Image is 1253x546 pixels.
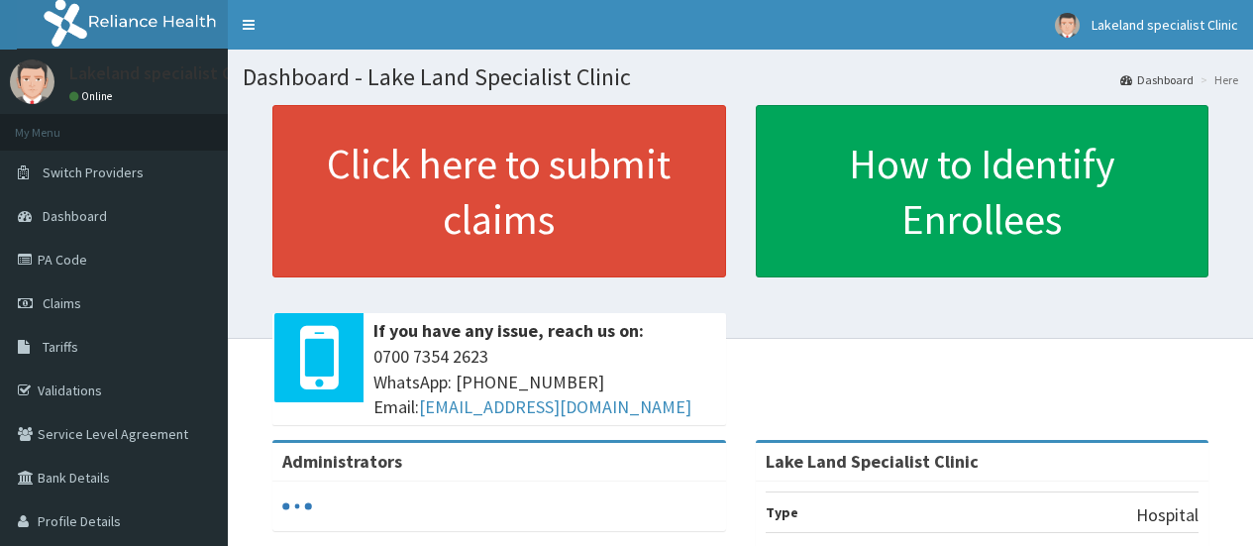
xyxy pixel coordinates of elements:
[1055,13,1080,38] img: User Image
[10,59,54,104] img: User Image
[43,338,78,356] span: Tariffs
[282,450,402,473] b: Administrators
[373,344,716,420] span: 0700 7354 2623 WhatsApp: [PHONE_NUMBER] Email:
[1120,71,1194,88] a: Dashboard
[43,164,144,181] span: Switch Providers
[1136,502,1199,528] p: Hospital
[243,64,1238,90] h1: Dashboard - Lake Land Specialist Clinic
[419,395,691,418] a: [EMAIL_ADDRESS][DOMAIN_NAME]
[69,64,263,82] p: Lakeland specialist Clinic
[272,105,726,277] a: Click here to submit claims
[282,491,312,521] svg: audio-loading
[69,89,117,103] a: Online
[756,105,1209,277] a: How to Identify Enrollees
[1196,71,1238,88] li: Here
[766,450,979,473] strong: Lake Land Specialist Clinic
[373,319,644,342] b: If you have any issue, reach us on:
[1092,16,1238,34] span: Lakeland specialist Clinic
[43,207,107,225] span: Dashboard
[766,503,798,521] b: Type
[43,294,81,312] span: Claims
